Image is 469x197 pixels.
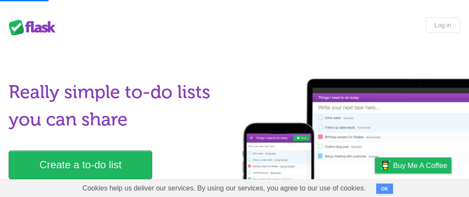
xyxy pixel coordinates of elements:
[74,180,375,197] span: Cookies help us deliver our services. By using our services, you agree to our use of cookies.
[426,17,460,33] a: Log in
[9,20,61,35] div: Flask Lists
[9,151,152,179] a: Create a to-do list
[9,79,230,133] h1: Really simple to-do lists you can share
[375,158,452,174] a: Buy me a coffee
[376,184,393,194] button: OK
[379,158,391,173] img: Buy me a coffee
[393,158,447,173] span: Buy me a coffee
